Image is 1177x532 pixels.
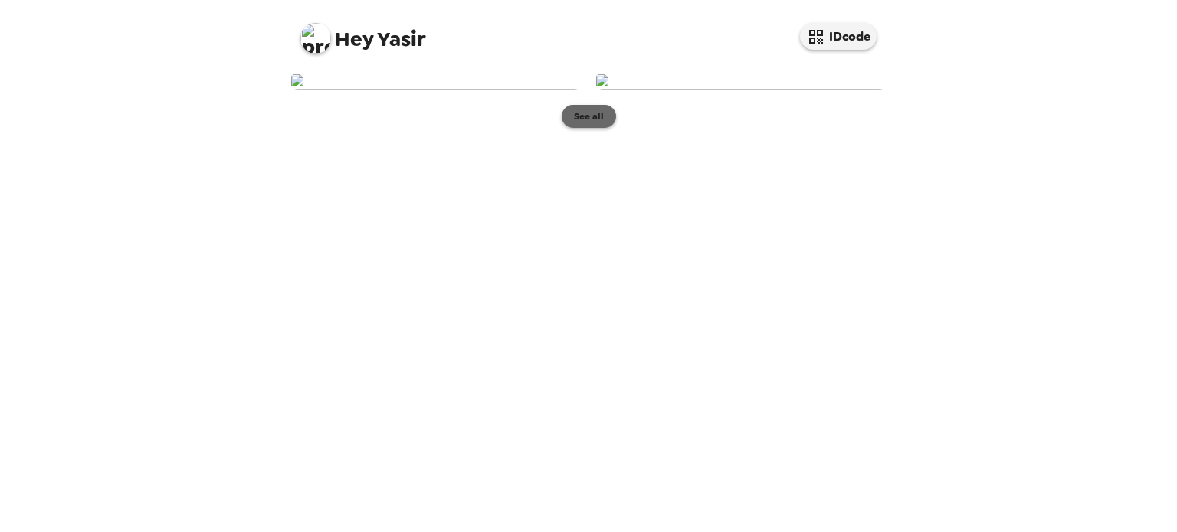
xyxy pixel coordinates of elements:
[562,105,616,128] button: See all
[290,73,582,90] img: user-273133
[335,25,373,53] span: Hey
[300,23,331,54] img: profile pic
[300,15,426,50] span: Yasir
[800,23,877,50] button: IDcode
[595,73,887,90] img: user-273131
